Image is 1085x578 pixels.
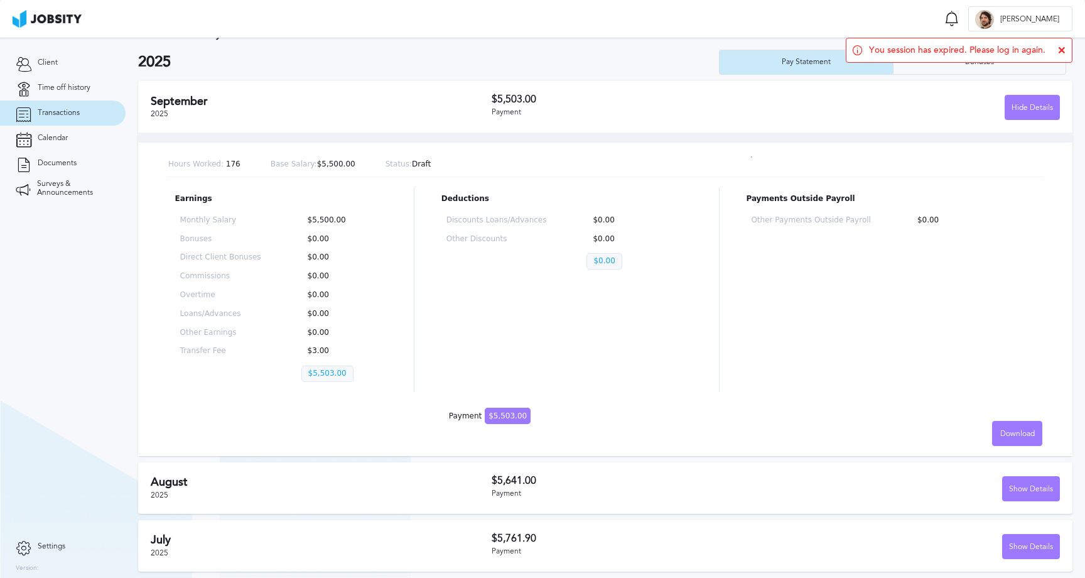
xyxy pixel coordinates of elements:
[449,412,531,421] div: Payment
[38,159,77,168] span: Documents
[586,235,687,244] p: $0.00
[492,108,776,117] div: Payment
[1003,535,1059,560] div: Show Details
[446,216,547,225] p: Discounts Loans/Advances
[151,548,168,557] span: 2025
[992,421,1042,446] button: Download
[775,58,837,67] div: Pay Statement
[968,6,1072,31] button: H[PERSON_NAME]
[168,160,224,168] span: Hours Worked:
[180,272,261,281] p: Commissions
[38,84,90,92] span: Time off history
[271,160,317,168] span: Base Salary:
[586,253,622,270] p: $0.00
[151,533,492,547] h2: July
[168,160,240,169] p: 176
[492,489,776,498] div: Payment
[16,565,39,572] label: Version:
[492,94,776,105] h3: $5,503.00
[1000,430,1035,439] span: Download
[301,235,382,244] p: $0.00
[301,216,382,225] p: $5,500.00
[446,235,547,244] p: Other Discounts
[301,291,382,300] p: $0.00
[271,160,355,169] p: $5,500.00
[180,310,261,319] p: Loans/Advances
[586,216,687,225] p: $0.00
[138,28,645,40] h3: Transaction history
[301,329,382,337] p: $0.00
[38,542,65,551] span: Settings
[751,216,870,225] p: Other Payments Outside Payroll
[746,195,1035,204] p: Payments Outside Payroll
[13,10,82,28] img: ab4bad089aa723f57921c736e9817d99.png
[151,476,492,489] h2: August
[180,253,261,262] p: Direct Client Bonuses
[301,253,382,262] p: $0.00
[180,216,261,225] p: Monthly Salary
[869,45,1045,55] span: You session has expired. Please log in again.
[38,134,68,143] span: Calendar
[180,291,261,300] p: Overtime
[441,195,692,204] p: Deductions
[301,272,382,281] p: $0.00
[37,180,110,197] span: Surveys & Announcements
[492,533,776,544] h3: $5,761.90
[301,310,382,319] p: $0.00
[1002,534,1060,559] button: Show Details
[180,347,261,356] p: Transfer Fee
[485,408,531,424] span: $5,503.00
[38,58,58,67] span: Client
[151,491,168,499] span: 2025
[301,347,382,356] p: $3.00
[38,109,80,117] span: Transactions
[386,160,412,168] span: Status:
[138,53,719,71] h2: 2025
[1005,95,1060,120] button: Hide Details
[386,160,431,169] p: Draft
[911,216,1030,225] p: $0.00
[719,50,893,75] button: Pay Statement
[1005,95,1059,121] div: Hide Details
[180,329,261,337] p: Other Earnings
[975,10,994,29] div: H
[1002,476,1060,501] button: Show Details
[492,475,776,486] h3: $5,641.00
[175,195,387,204] p: Earnings
[994,15,1066,24] span: [PERSON_NAME]
[151,109,168,118] span: 2025
[1003,477,1059,502] div: Show Details
[301,366,354,382] p: $5,503.00
[151,95,492,108] h2: September
[492,547,776,556] div: Payment
[180,235,261,244] p: Bonuses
